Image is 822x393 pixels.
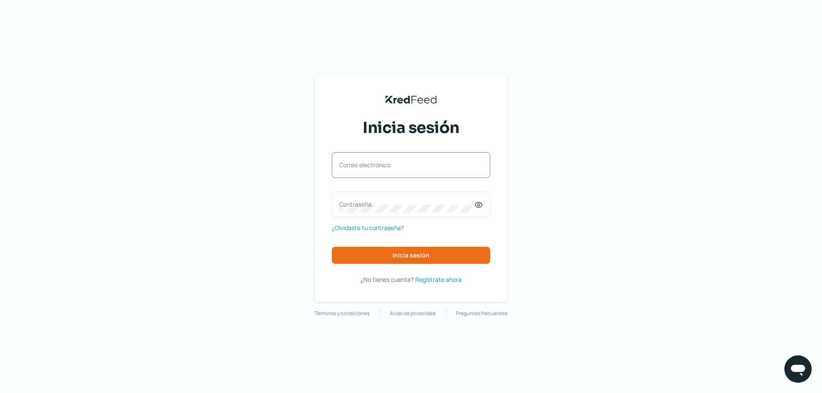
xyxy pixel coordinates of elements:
[415,274,462,285] a: Regístrate ahora
[315,309,369,318] a: Términos y condiciones
[339,200,474,208] label: Contraseña
[332,247,490,264] button: Inicia sesión
[360,275,414,284] span: ¿No tienes cuenta?
[390,309,435,318] a: Aviso de privacidad
[339,161,474,169] label: Correo electrónico
[393,252,429,258] span: Inicia sesión
[456,309,507,318] a: Preguntas frecuentes
[789,360,807,378] img: chatIcon
[332,222,404,233] a: ¿Olvidaste tu contraseña?
[363,117,459,139] span: Inicia sesión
